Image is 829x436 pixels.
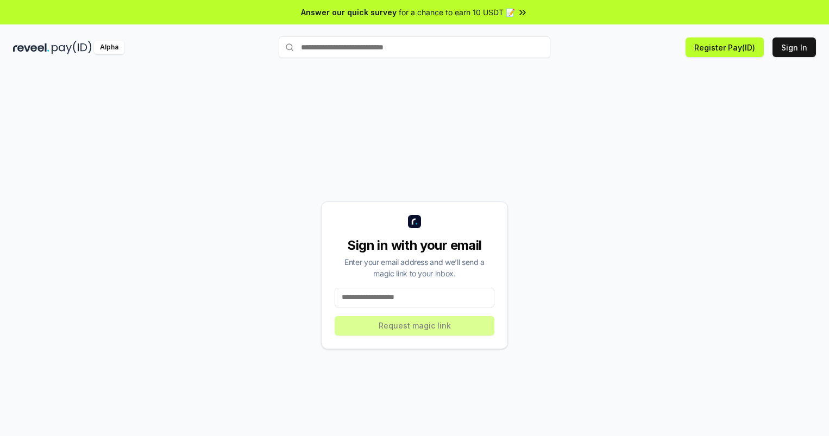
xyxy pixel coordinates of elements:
span: for a chance to earn 10 USDT 📝 [399,7,515,18]
img: logo_small [408,215,421,228]
button: Register Pay(ID) [686,37,764,57]
img: pay_id [52,41,92,54]
div: Alpha [94,41,124,54]
span: Answer our quick survey [301,7,397,18]
button: Sign In [773,37,816,57]
img: reveel_dark [13,41,49,54]
div: Enter your email address and we’ll send a magic link to your inbox. [335,256,494,279]
div: Sign in with your email [335,237,494,254]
